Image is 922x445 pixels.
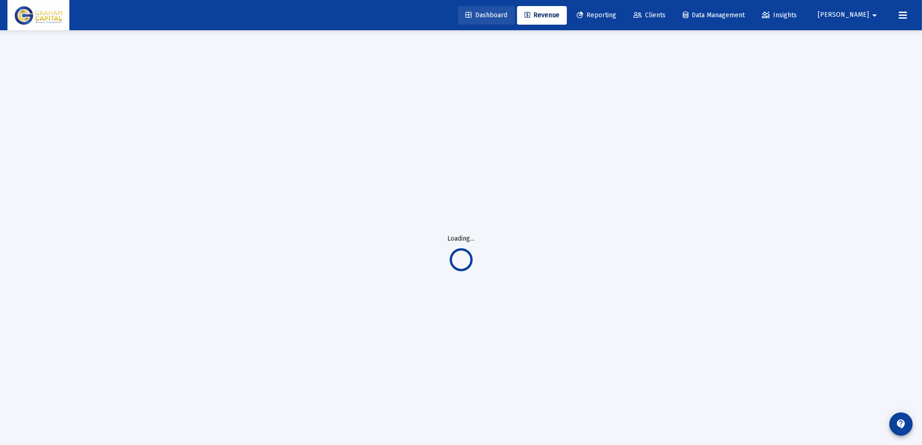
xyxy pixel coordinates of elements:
[577,11,616,19] span: Reporting
[569,6,624,25] a: Reporting
[807,6,891,24] button: [PERSON_NAME]
[525,11,559,19] span: Revenue
[14,6,62,25] img: Dashboard
[517,6,567,25] a: Revenue
[818,11,869,19] span: [PERSON_NAME]
[895,418,907,430] mat-icon: contact_support
[458,6,515,25] a: Dashboard
[683,11,745,19] span: Data Management
[754,6,804,25] a: Insights
[762,11,797,19] span: Insights
[626,6,673,25] a: Clients
[633,11,666,19] span: Clients
[869,6,880,25] mat-icon: arrow_drop_down
[675,6,752,25] a: Data Management
[465,11,507,19] span: Dashboard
